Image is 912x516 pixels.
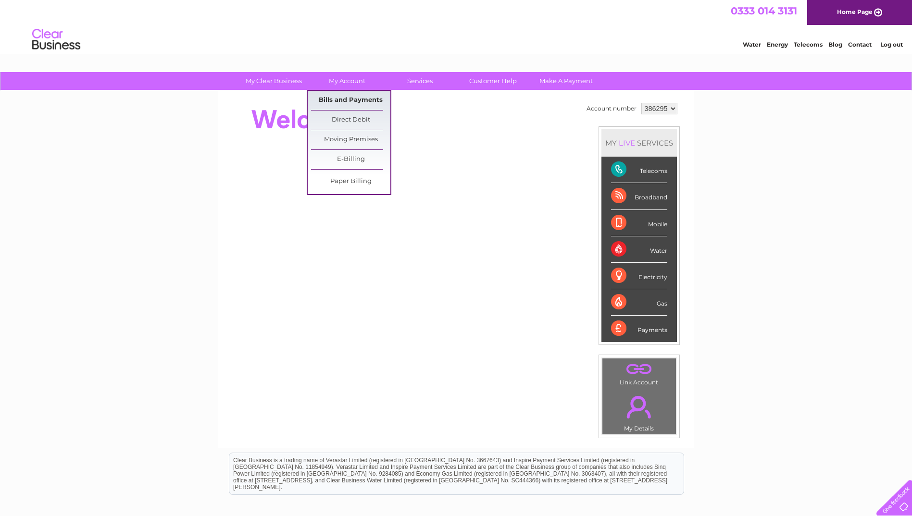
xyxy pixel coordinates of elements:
[453,72,533,90] a: Customer Help
[611,157,667,183] div: Telecoms
[611,316,667,342] div: Payments
[794,41,823,48] a: Telecoms
[611,183,667,209] div: Broadband
[880,41,903,48] a: Log out
[234,72,313,90] a: My Clear Business
[380,72,460,90] a: Services
[311,111,390,130] a: Direct Debit
[828,41,842,48] a: Blog
[611,289,667,316] div: Gas
[602,358,676,388] td: Link Account
[584,100,639,117] td: Account number
[611,263,667,289] div: Electricity
[32,25,81,54] img: logo.png
[311,130,390,149] a: Moving Premises
[311,91,390,110] a: Bills and Payments
[311,150,390,169] a: E-Billing
[601,129,677,157] div: MY SERVICES
[311,172,390,191] a: Paper Billing
[229,5,684,47] div: Clear Business is a trading name of Verastar Limited (registered in [GEOGRAPHIC_DATA] No. 3667643...
[605,390,674,424] a: .
[526,72,606,90] a: Make A Payment
[611,236,667,263] div: Water
[743,41,761,48] a: Water
[731,5,797,17] a: 0333 014 3131
[605,361,674,378] a: .
[617,138,637,147] div: LIVE
[611,210,667,236] div: Mobile
[602,388,676,435] td: My Details
[307,72,387,90] a: My Account
[848,41,872,48] a: Contact
[767,41,788,48] a: Energy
